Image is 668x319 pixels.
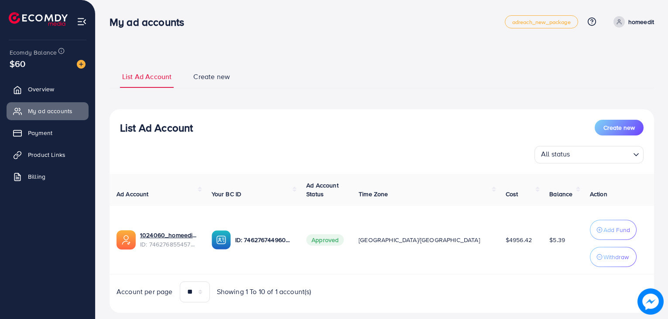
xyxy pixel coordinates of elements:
[590,247,637,267] button: Withdraw
[28,107,72,115] span: My ad accounts
[217,287,312,297] span: Showing 1 To 10 of 1 account(s)
[235,235,293,245] p: ID: 7462767449604177937
[549,236,565,244] span: $5.39
[603,225,630,235] p: Add Fund
[359,236,480,244] span: [GEOGRAPHIC_DATA]/[GEOGRAPHIC_DATA]
[549,190,572,198] span: Balance
[122,72,171,82] span: List Ad Account
[506,236,532,244] span: $4956.42
[193,72,230,82] span: Create new
[140,231,198,249] div: <span class='underline'>1024060_homeedit7_1737561213516</span></br>7462768554572742672
[7,168,89,185] a: Billing
[7,124,89,142] a: Payment
[77,60,86,69] img: image
[116,230,136,250] img: ic-ads-acc.e4c84228.svg
[10,57,25,70] span: $60
[28,128,52,137] span: Payment
[140,231,198,239] a: 1024060_homeedit7_1737561213516
[306,181,339,198] span: Ad Account Status
[595,120,644,135] button: Create new
[212,230,231,250] img: ic-ba-acc.ded83a64.svg
[28,172,45,181] span: Billing
[539,147,572,161] span: All status
[140,240,198,249] span: ID: 7462768554572742672
[590,220,637,240] button: Add Fund
[7,80,89,98] a: Overview
[10,48,57,57] span: Ecomdy Balance
[110,16,191,28] h3: My ad accounts
[7,146,89,163] a: Product Links
[628,17,654,27] p: homeedit
[212,190,242,198] span: Your BC ID
[359,190,388,198] span: Time Zone
[603,252,629,262] p: Withdraw
[590,190,607,198] span: Action
[9,12,68,26] img: logo
[28,150,65,159] span: Product Links
[506,190,518,198] span: Cost
[116,190,149,198] span: Ad Account
[306,234,344,246] span: Approved
[116,287,173,297] span: Account per page
[28,85,54,94] span: Overview
[534,146,644,163] div: Search for option
[512,19,571,25] span: adreach_new_package
[610,16,654,28] a: homeedit
[573,148,630,161] input: Search for option
[7,102,89,120] a: My ad accounts
[120,121,193,134] h3: List Ad Account
[637,288,664,315] img: image
[505,15,578,28] a: adreach_new_package
[77,17,87,27] img: menu
[603,123,635,132] span: Create new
